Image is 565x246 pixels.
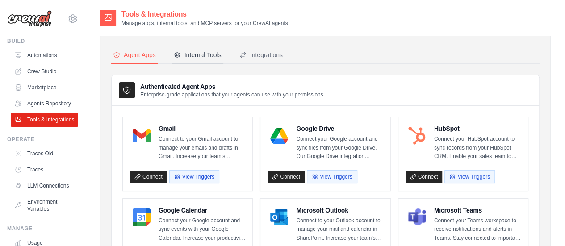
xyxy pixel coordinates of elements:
[296,217,383,243] p: Connect to your Outlook account to manage your mail and calendar in SharePoint. Increase your tea...
[296,124,383,133] h4: Google Drive
[11,146,78,161] a: Traces Old
[121,20,288,27] p: Manage apps, internal tools, and MCP servers for your CrewAI agents
[140,82,323,91] h3: Authenticated Agent Apps
[159,135,245,161] p: Connect to your Gmail account to manage your emails and drafts in Gmail. Increase your team’s pro...
[434,135,521,161] p: Connect your HubSpot account to sync records from your HubSpot CRM. Enable your sales team to clo...
[434,206,521,215] h4: Microsoft Teams
[11,80,78,95] a: Marketplace
[238,47,285,64] button: Integrations
[159,206,245,215] h4: Google Calendar
[408,208,426,226] img: Microsoft Teams Logo
[111,47,158,64] button: Agent Apps
[270,208,288,226] img: Microsoft Outlook Logo
[434,217,521,243] p: Connect your Teams workspace to receive notifications and alerts in Teams. Stay connected to impo...
[307,170,357,183] button: View Triggers
[434,124,521,133] h4: HubSpot
[169,170,219,183] button: View Triggers
[133,208,151,226] img: Google Calendar Logo
[7,225,78,232] div: Manage
[11,163,78,177] a: Traces
[130,171,167,183] a: Connect
[296,135,383,161] p: Connect your Google account and sync files from your Google Drive. Our Google Drive integration e...
[444,170,494,183] button: View Triggers
[174,50,222,59] div: Internal Tools
[172,47,223,64] button: Internal Tools
[11,179,78,193] a: LLM Connections
[11,113,78,127] a: Tools & Integrations
[113,50,156,59] div: Agent Apps
[159,124,245,133] h4: Gmail
[296,206,383,215] h4: Microsoft Outlook
[133,127,151,145] img: Gmail Logo
[11,96,78,111] a: Agents Repository
[7,136,78,143] div: Operate
[408,127,426,145] img: HubSpot Logo
[11,48,78,63] a: Automations
[270,127,288,145] img: Google Drive Logo
[406,171,443,183] a: Connect
[11,195,78,216] a: Environment Variables
[268,171,305,183] a: Connect
[140,91,323,98] p: Enterprise-grade applications that your agents can use with your permissions
[159,217,245,243] p: Connect your Google account and sync events with your Google Calendar. Increase your productivity...
[121,9,288,20] h2: Tools & Integrations
[11,64,78,79] a: Crew Studio
[239,50,283,59] div: Integrations
[7,10,52,27] img: Logo
[7,38,78,45] div: Build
